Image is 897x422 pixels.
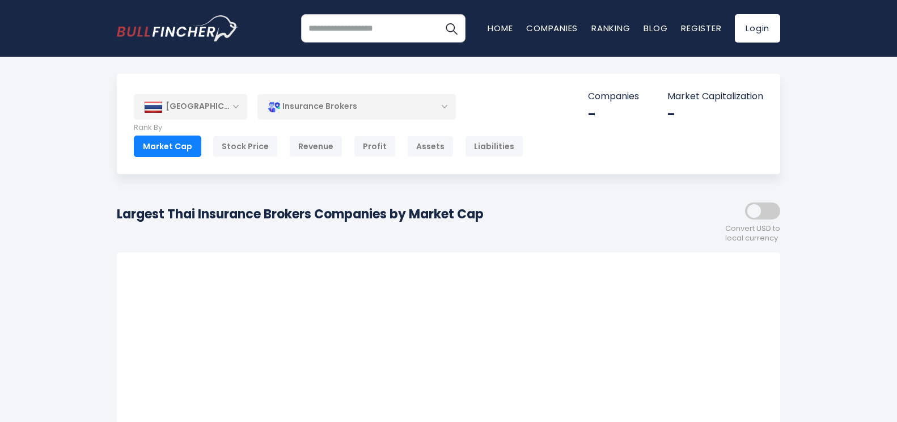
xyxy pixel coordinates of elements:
[289,136,342,157] div: Revenue
[681,22,721,34] a: Register
[117,205,484,223] h1: Largest Thai Insurance Brokers Companies by Market Cap
[667,106,763,123] div: -
[588,91,639,103] p: Companies
[134,94,247,119] div: [GEOGRAPHIC_DATA]
[117,15,239,41] a: Go to homepage
[407,136,454,157] div: Assets
[117,15,239,41] img: bullfincher logo
[213,136,278,157] div: Stock Price
[526,22,578,34] a: Companies
[465,136,523,157] div: Liabilities
[588,106,639,123] div: -
[667,91,763,103] p: Market Capitalization
[257,94,456,120] div: Insurance Brokers
[644,22,667,34] a: Blog
[354,136,396,157] div: Profit
[134,123,523,133] p: Rank By
[488,22,513,34] a: Home
[437,14,466,43] button: Search
[591,22,630,34] a: Ranking
[735,14,780,43] a: Login
[725,224,780,243] span: Convert USD to local currency
[134,136,201,157] div: Market Cap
